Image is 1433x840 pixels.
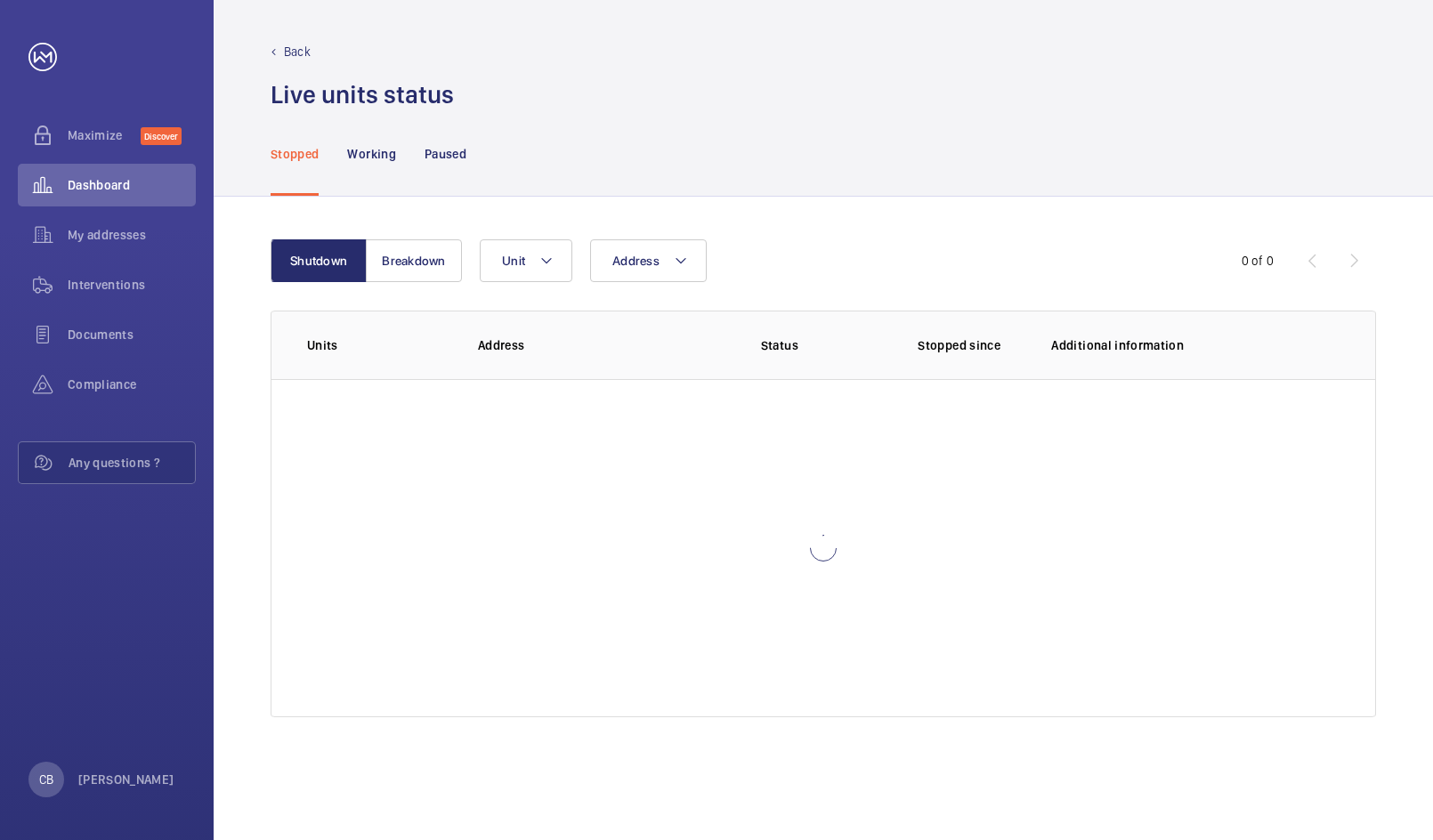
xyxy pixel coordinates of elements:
[612,254,660,268] span: Address
[68,326,196,343] span: Documents
[69,454,195,472] span: Any questions ?
[68,276,196,294] span: Interventions
[307,336,449,354] p: Units
[347,145,395,163] p: Working
[682,336,877,354] p: Status
[366,239,462,282] button: Breakdown
[78,771,174,788] p: [PERSON_NAME]
[478,336,669,354] p: Address
[68,176,196,194] span: Dashboard
[1051,336,1340,354] p: Additional information
[271,78,454,111] h1: Live units status
[68,226,196,244] span: My addresses
[284,43,311,61] p: Back
[39,771,53,788] p: CB
[1242,252,1274,270] div: 0 of 0
[502,254,525,268] span: Unit
[271,145,319,163] p: Stopped
[425,145,466,163] p: Paused
[68,376,196,393] span: Compliance
[271,239,367,282] button: Shutdown
[480,239,572,282] button: Unit
[918,336,1023,354] p: Stopped since
[141,127,182,145] span: Discover
[68,126,141,144] span: Maximize
[590,239,707,282] button: Address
